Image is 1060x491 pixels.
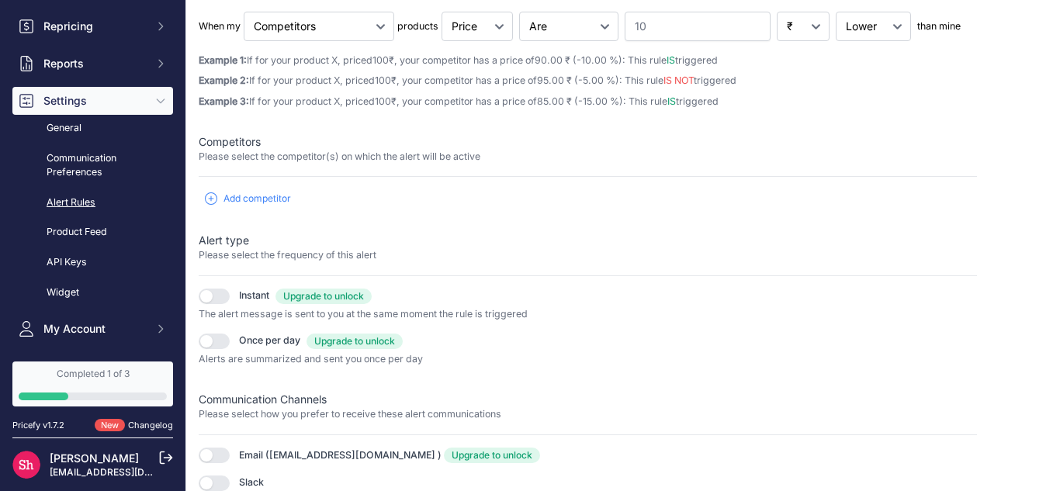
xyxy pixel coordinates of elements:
[269,449,435,461] span: [EMAIL_ADDRESS][DOMAIN_NAME]
[239,289,269,304] span: Instant
[43,321,145,337] span: My Account
[199,352,977,367] p: Alerts are summarized and sent you once per day
[199,19,241,34] p: When my
[199,307,977,322] p: The alert message is sent to you at the same moment the rule is triggered
[50,451,139,465] a: [PERSON_NAME]
[12,87,173,115] button: Settings
[199,233,977,248] p: Alert type
[917,19,961,34] p: than mine
[223,192,291,205] span: Add competitor
[199,54,247,66] strong: Example 1:
[239,334,300,349] span: Once per day
[199,392,977,407] p: Communication Channels
[43,93,145,109] span: Settings
[199,95,249,107] strong: Example 3:
[43,19,145,34] span: Repricing
[128,420,173,430] a: Changelog
[537,74,619,86] span: 95.00 ₹ (-5.00 %)
[275,289,372,304] span: Upgrade to unlock
[12,145,173,186] a: Communication Preferences
[199,95,977,109] p: If for your product X, priced ₹, your competitor has a price of : This rule triggered
[199,248,977,263] p: Please select the frequency of this alert
[19,368,167,380] div: Completed 1 of 3
[667,95,676,107] span: IS
[307,334,403,349] span: Upgrade to unlock
[397,19,438,34] p: products
[663,74,694,86] span: IS NOT
[199,150,977,164] p: Please select the competitor(s) on which the alert will be active
[375,74,391,86] span: 100
[239,449,540,461] span: Email ( )
[199,74,249,86] strong: Example 2:
[12,315,173,343] button: My Account
[372,54,389,66] span: 100
[50,466,212,478] a: [EMAIL_ADDRESS][DOMAIN_NAME]
[12,189,173,216] a: Alert Rules
[199,189,297,208] button: Add competitor
[199,407,977,422] p: Please select how you prefer to receive these alert communications
[12,219,173,246] a: Product Feed
[12,249,173,276] a: API Keys
[12,12,173,40] button: Repricing
[239,476,264,488] span: Slack
[199,54,977,68] p: If for your product X, priced ₹, your competitor has a price of : This rule triggered
[12,50,173,78] button: Reports
[444,448,540,463] a: Upgrade to unlock
[375,95,391,107] span: 100
[12,361,173,406] a: Completed 1 of 3
[12,279,173,306] a: Widget
[667,54,675,66] span: IS
[199,134,977,150] p: Competitors
[95,419,125,432] span: New
[43,56,145,71] span: Reports
[537,95,623,107] span: 85.00 ₹ (-15.00 %)
[199,74,977,88] p: If for your product X, priced ₹, your competitor has a price of : This rule triggered
[12,419,64,432] div: Pricefy v1.7.2
[535,54,622,66] span: 90.00 ₹ (-10.00 %)
[12,115,173,142] a: General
